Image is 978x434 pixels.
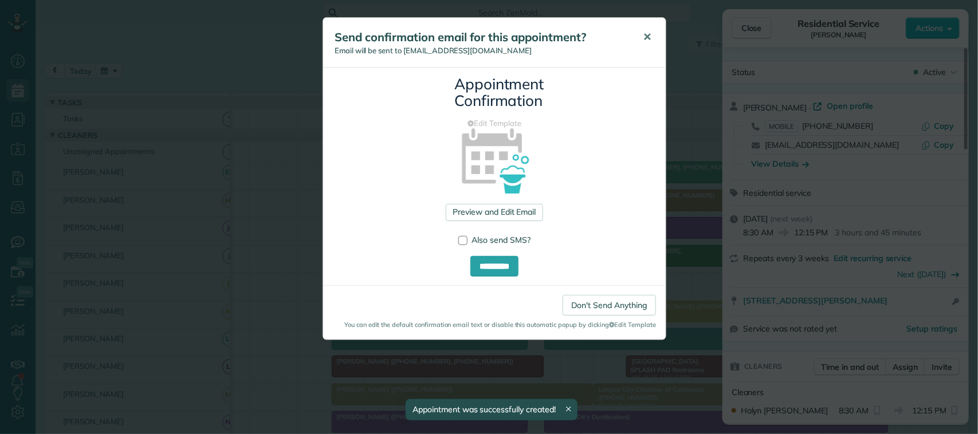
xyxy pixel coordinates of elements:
img: appointment_confirmation_icon-141e34405f88b12ade42628e8c248340957700ab75a12ae832a8710e9b578dc5.png [443,108,546,211]
small: You can edit the default confirmation email text or disable this automatic popup by clicking Edit... [333,320,656,329]
a: Preview and Edit Email [446,204,543,221]
div: Appointment was successfully created! [406,399,578,420]
h5: Send confirmation email for this appointment? [335,29,627,45]
h3: Appointment Confirmation [454,76,535,109]
a: Don't Send Anything [563,295,656,315]
a: Edit Template [332,118,657,129]
span: Email will be sent to [EMAIL_ADDRESS][DOMAIN_NAME] [335,46,532,55]
span: ✕ [643,30,651,44]
span: Also send SMS? [472,235,531,245]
